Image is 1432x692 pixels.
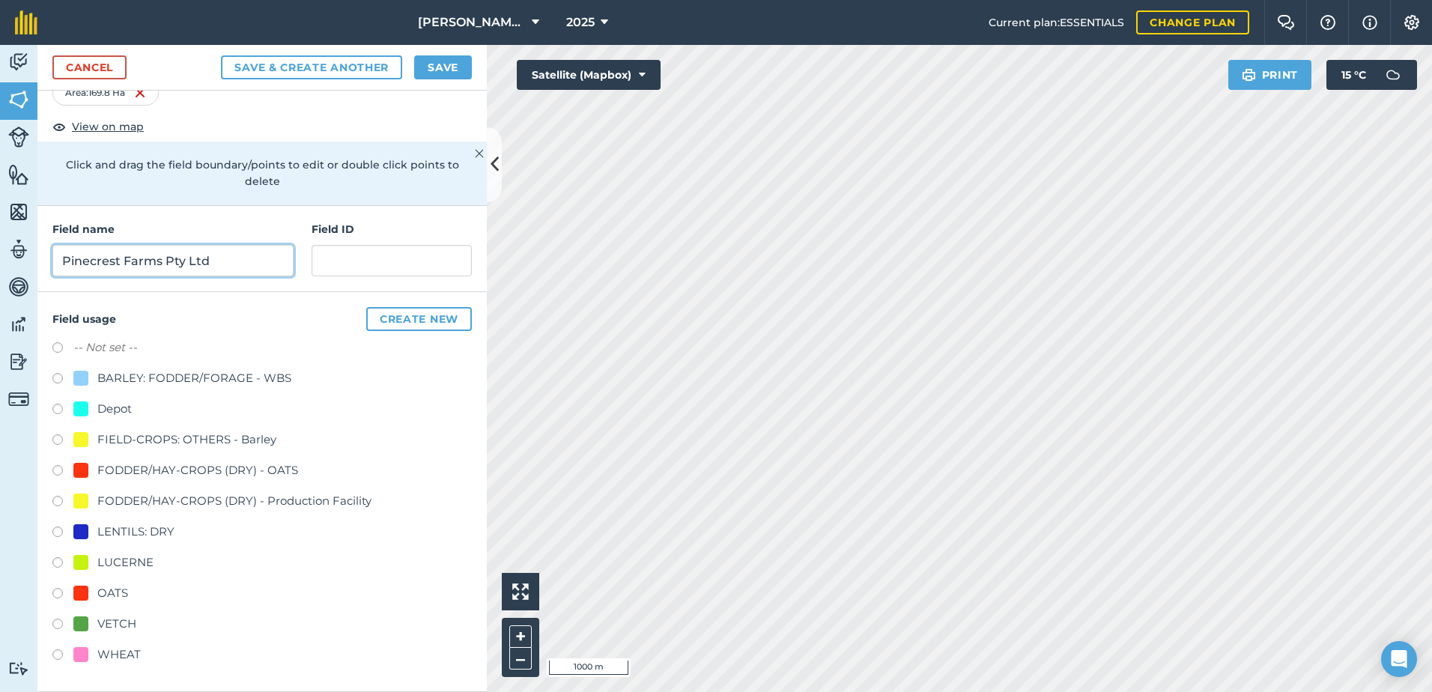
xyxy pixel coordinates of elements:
[1136,10,1249,34] a: Change plan
[97,431,276,449] div: FIELD-CROPS: OTHERS - Barley
[8,661,29,676] img: svg+xml;base64,PD94bWwgdmVyc2lvbj0iMS4wIiBlbmNvZGluZz0idXRmLTgiPz4KPCEtLSBHZW5lcmF0b3I6IEFkb2JlIE...
[512,583,529,600] img: Four arrows, one pointing top left, one top right, one bottom right and the last bottom left
[52,55,127,79] a: Cancel
[517,60,661,90] button: Satellite (Mapbox)
[52,118,144,136] button: View on map
[1403,15,1421,30] img: A cog icon
[72,118,144,135] span: View on map
[52,80,159,106] div: Area : 169.8 Ha
[1362,13,1377,31] img: svg+xml;base64,PHN2ZyB4bWxucz0iaHR0cDovL3d3dy53My5vcmcvMjAwMC9zdmciIHdpZHRoPSIxNyIgaGVpZ2h0PSIxNy...
[97,369,291,387] div: BARLEY: FODDER/FORAGE - WBS
[134,84,146,102] img: svg+xml;base64,PHN2ZyB4bWxucz0iaHR0cDovL3d3dy53My5vcmcvMjAwMC9zdmciIHdpZHRoPSIxNiIgaGVpZ2h0PSIyNC...
[15,10,37,34] img: fieldmargin Logo
[1319,15,1337,30] img: A question mark icon
[1326,60,1417,90] button: 15 °C
[366,307,472,331] button: Create new
[221,55,402,79] button: Save & Create Another
[52,307,472,331] h4: Field usage
[8,238,29,261] img: svg+xml;base64,PD94bWwgdmVyc2lvbj0iMS4wIiBlbmNvZGluZz0idXRmLTgiPz4KPCEtLSBHZW5lcmF0b3I6IEFkb2JlIE...
[8,350,29,373] img: svg+xml;base64,PD94bWwgdmVyc2lvbj0iMS4wIiBlbmNvZGluZz0idXRmLTgiPz4KPCEtLSBHZW5lcmF0b3I6IEFkb2JlIE...
[509,625,532,648] button: +
[97,523,175,541] div: LENTILS: DRY
[8,389,29,410] img: svg+xml;base64,PD94bWwgdmVyc2lvbj0iMS4wIiBlbmNvZGluZz0idXRmLTgiPz4KPCEtLSBHZW5lcmF0b3I6IEFkb2JlIE...
[97,646,141,664] div: WHEAT
[97,400,132,418] div: Depot
[418,13,526,31] span: [PERSON_NAME] ASAHI PADDOCKS
[73,339,137,356] label: -- Not set --
[97,492,371,510] div: FODDER/HAY-CROPS (DRY) - Production Facility
[97,461,298,479] div: FODDER/HAY-CROPS (DRY) - OATS
[8,127,29,148] img: svg+xml;base64,PD94bWwgdmVyc2lvbj0iMS4wIiBlbmNvZGluZz0idXRmLTgiPz4KPCEtLSBHZW5lcmF0b3I6IEFkb2JlIE...
[8,201,29,223] img: svg+xml;base64,PHN2ZyB4bWxucz0iaHR0cDovL3d3dy53My5vcmcvMjAwMC9zdmciIHdpZHRoPSI1NiIgaGVpZ2h0PSI2MC...
[97,553,154,571] div: LUCERNE
[475,145,484,163] img: svg+xml;base64,PHN2ZyB4bWxucz0iaHR0cDovL3d3dy53My5vcmcvMjAwMC9zdmciIHdpZHRoPSIyMiIgaGVpZ2h0PSIzMC...
[1242,66,1256,84] img: svg+xml;base64,PHN2ZyB4bWxucz0iaHR0cDovL3d3dy53My5vcmcvMjAwMC9zdmciIHdpZHRoPSIxOSIgaGVpZ2h0PSIyNC...
[1378,60,1408,90] img: svg+xml;base64,PD94bWwgdmVyc2lvbj0iMS4wIiBlbmNvZGluZz0idXRmLTgiPz4KPCEtLSBHZW5lcmF0b3I6IEFkb2JlIE...
[8,313,29,336] img: svg+xml;base64,PD94bWwgdmVyc2lvbj0iMS4wIiBlbmNvZGluZz0idXRmLTgiPz4KPCEtLSBHZW5lcmF0b3I6IEFkb2JlIE...
[8,276,29,298] img: svg+xml;base64,PD94bWwgdmVyc2lvbj0iMS4wIiBlbmNvZGluZz0idXRmLTgiPz4KPCEtLSBHZW5lcmF0b3I6IEFkb2JlIE...
[97,615,136,633] div: VETCH
[312,221,472,237] h4: Field ID
[1381,641,1417,677] div: Open Intercom Messenger
[8,163,29,186] img: svg+xml;base64,PHN2ZyB4bWxucz0iaHR0cDovL3d3dy53My5vcmcvMjAwMC9zdmciIHdpZHRoPSI1NiIgaGVpZ2h0PSI2MC...
[8,88,29,111] img: svg+xml;base64,PHN2ZyB4bWxucz0iaHR0cDovL3d3dy53My5vcmcvMjAwMC9zdmciIHdpZHRoPSI1NiIgaGVpZ2h0PSI2MC...
[1228,60,1312,90] button: Print
[1277,15,1295,30] img: Two speech bubbles overlapping with the left bubble in the forefront
[1341,60,1366,90] span: 15 ° C
[52,157,472,190] p: Click and drag the field boundary/points to edit or double click points to delete
[989,14,1124,31] span: Current plan : ESSENTIALS
[52,221,294,237] h4: Field name
[8,51,29,73] img: svg+xml;base64,PD94bWwgdmVyc2lvbj0iMS4wIiBlbmNvZGluZz0idXRmLTgiPz4KPCEtLSBHZW5lcmF0b3I6IEFkb2JlIE...
[52,118,66,136] img: svg+xml;base64,PHN2ZyB4bWxucz0iaHR0cDovL3d3dy53My5vcmcvMjAwMC9zdmciIHdpZHRoPSIxOCIgaGVpZ2h0PSIyNC...
[414,55,472,79] button: Save
[97,584,128,602] div: OATS
[509,648,532,670] button: –
[566,13,595,31] span: 2025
